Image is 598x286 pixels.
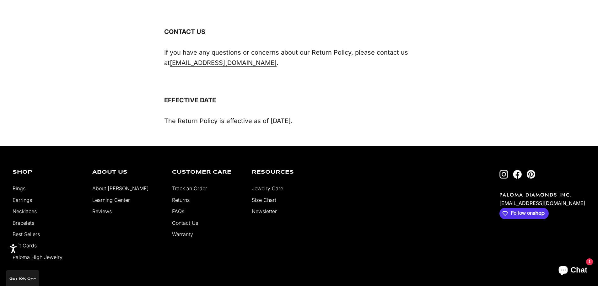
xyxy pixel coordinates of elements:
[252,208,277,214] a: Newsletter
[526,170,535,179] a: Follow on Pinterest
[13,170,83,175] p: Shop
[92,170,163,175] p: About Us
[499,170,508,179] a: Follow on Instagram
[13,254,62,260] a: Paloma High Jewelry
[13,242,37,249] a: Gift Cards
[172,185,207,192] a: Track an Order
[172,170,242,175] p: Customer Care
[92,185,149,192] a: About [PERSON_NAME]
[499,198,585,208] p: [EMAIL_ADDRESS][DOMAIN_NAME]
[170,59,277,67] a: [EMAIL_ADDRESS][DOMAIN_NAME]
[164,28,205,35] strong: CONTACT US
[513,170,522,179] a: Follow on Facebook
[92,197,130,203] a: Learning Center
[172,220,198,226] a: Contact Us
[553,261,593,281] inbox-online-store-chat: Shopify online store chat
[172,231,193,237] a: Warranty
[13,231,40,237] a: Best Sellers
[172,208,184,214] a: FAQs
[13,208,37,214] a: Necklaces
[6,270,39,286] div: GET 10% Off
[499,191,585,198] p: PALOMA DIAMONDS INC.
[164,95,293,126] span: The Return Policy is effective as of [DATE].
[252,170,322,175] p: Resources
[252,185,283,192] a: Jewelry Care
[92,208,112,214] a: Reviews
[164,27,434,68] span: If you have any questions or concerns about our Return Policy, please contact us at .
[164,96,216,104] strong: EFFECTIVE DATE
[252,197,276,203] a: Size Chart
[172,197,190,203] a: Returns
[13,220,34,226] a: Bracelets
[9,277,36,280] span: GET 10% Off
[13,197,32,203] a: Earrings
[13,185,25,192] a: Rings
